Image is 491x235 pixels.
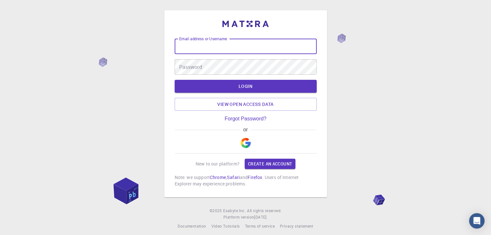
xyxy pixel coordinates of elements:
a: Firefox [248,174,262,180]
span: Platform version [223,214,254,221]
p: Note: we support , and . Users of Internet Explorer may experience problems. [175,174,317,187]
div: Open Intercom Messenger [469,213,485,229]
a: Create an account [245,159,295,169]
span: © 2025 [210,208,223,214]
img: Google [240,138,251,148]
span: All rights reserved. [247,208,281,214]
a: Forgot Password? [225,116,267,122]
a: Terms of service [245,223,274,230]
span: or [240,127,251,133]
p: New to our platform? [196,161,240,167]
span: Video Tutorials [211,223,240,229]
label: Email address or Username [179,36,227,42]
a: Video Tutorials [211,223,240,230]
a: View open access data [175,98,317,111]
span: [DATE] . [254,214,268,220]
span: Terms of service [245,223,274,229]
a: Documentation [178,223,206,230]
span: Privacy statement [280,223,313,229]
span: Documentation [178,223,206,229]
a: [DATE]. [254,214,268,221]
a: Privacy statement [280,223,313,230]
a: Chrome [210,174,226,180]
a: Exabyte Inc. [223,208,246,214]
button: LOGIN [175,80,317,93]
a: Safari [227,174,240,180]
